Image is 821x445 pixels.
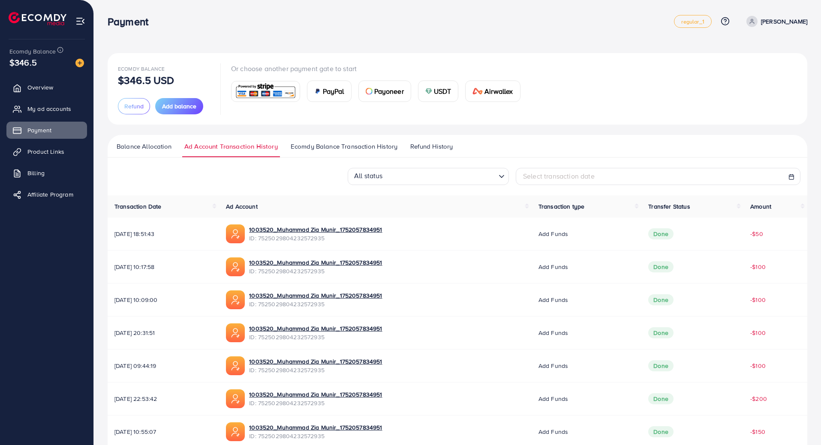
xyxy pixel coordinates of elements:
[348,168,509,185] div: Search for option
[761,16,807,27] p: [PERSON_NAME]
[9,47,56,56] span: Ecomdy Balance
[184,142,278,151] span: Ad Account Transaction History
[538,361,568,370] span: Add funds
[118,65,165,72] span: Ecomdy Balance
[418,81,459,102] a: cardUSDT
[538,427,568,436] span: Add funds
[648,393,674,404] span: Done
[484,86,513,96] span: Airwallex
[538,263,568,271] span: Add funds
[226,389,245,408] img: ic-ads-acc.e4c84228.svg
[6,143,87,160] a: Product Links
[538,329,568,337] span: Add funds
[425,88,432,95] img: card
[750,202,771,211] span: Amount
[234,82,297,101] img: card
[648,294,674,305] span: Done
[162,102,196,111] span: Add balance
[523,171,595,181] span: Select transaction date
[249,291,382,300] a: 1003520_Muhammad Zia Munir_1752057834951
[6,122,87,139] a: Payment
[750,361,766,370] span: -$100
[674,15,711,28] a: regular_1
[249,234,382,242] span: ID: 7525029804232572935
[226,323,245,342] img: ic-ads-acc.e4c84228.svg
[231,81,300,102] a: card
[410,142,453,151] span: Refund History
[750,263,766,271] span: -$100
[374,86,404,96] span: Payoneer
[27,83,53,92] span: Overview
[648,261,674,272] span: Done
[750,427,765,436] span: -$150
[226,257,245,276] img: ic-ads-acc.e4c84228.svg
[323,86,344,96] span: PayPal
[6,79,87,96] a: Overview
[648,228,674,239] span: Done
[358,81,411,102] a: cardPayoneer
[750,230,763,238] span: -$50
[226,224,245,243] img: ic-ads-acc.e4c84228.svg
[118,75,174,85] p: $346.5 USD
[465,81,520,102] a: cardAirwallex
[114,329,212,337] span: [DATE] 20:31:51
[114,427,212,436] span: [DATE] 10:55:07
[648,202,690,211] span: Transfer Status
[231,63,527,74] p: Or choose another payment gate to start
[307,81,352,102] a: cardPayPal
[155,98,203,114] button: Add balance
[750,329,766,337] span: -$100
[249,333,382,341] span: ID: 7525029804232572935
[226,290,245,309] img: ic-ads-acc.e4c84228.svg
[434,86,451,96] span: USDT
[743,16,807,27] a: [PERSON_NAME]
[114,263,212,271] span: [DATE] 10:17:58
[27,105,71,113] span: My ad accounts
[226,422,245,441] img: ic-ads-acc.e4c84228.svg
[249,432,382,440] span: ID: 7525029804232572935
[226,202,258,211] span: Ad Account
[249,366,382,374] span: ID: 7525029804232572935
[648,360,674,371] span: Done
[226,356,245,375] img: ic-ads-acc.e4c84228.svg
[117,142,171,151] span: Balance Allocation
[538,394,568,403] span: Add funds
[538,296,568,304] span: Add funds
[648,327,674,338] span: Done
[6,100,87,117] a: My ad accounts
[249,390,382,399] a: 1003520_Muhammad Zia Munir_1752057834951
[108,15,155,28] h3: Payment
[538,202,585,211] span: Transaction type
[27,169,45,177] span: Billing
[114,296,212,304] span: [DATE] 10:09:00
[114,361,212,370] span: [DATE] 09:44:19
[6,186,87,203] a: Affiliate Program
[27,147,64,156] span: Product Links
[538,230,568,238] span: Add funds
[114,394,212,403] span: [DATE] 22:53:42
[366,88,373,95] img: card
[114,202,162,211] span: Transaction Date
[249,300,382,308] span: ID: 7525029804232572935
[249,357,382,366] a: 1003520_Muhammad Zia Munir_1752057834951
[249,258,382,267] a: 1003520_Muhammad Zia Munir_1752057834951
[249,399,382,407] span: ID: 7525029804232572935
[118,98,150,114] button: Refund
[648,426,674,437] span: Done
[75,16,85,26] img: menu
[352,169,385,183] span: All status
[291,142,397,151] span: Ecomdy Balance Transaction History
[27,190,73,199] span: Affiliate Program
[249,324,382,333] a: 1003520_Muhammad Zia Munir_1752057834951
[750,394,767,403] span: -$200
[249,423,382,432] a: 1003520_Muhammad Zia Munir_1752057834951
[6,164,87,182] a: Billing
[114,230,212,238] span: [DATE] 18:51:43
[249,267,382,275] span: ID: 7525029804232572935
[9,12,66,25] img: logo
[249,225,382,234] a: 1003520_Muhammad Zia Munir_1752057834951
[385,169,495,183] input: Search for option
[472,88,483,95] img: card
[785,406,815,439] iframe: Chat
